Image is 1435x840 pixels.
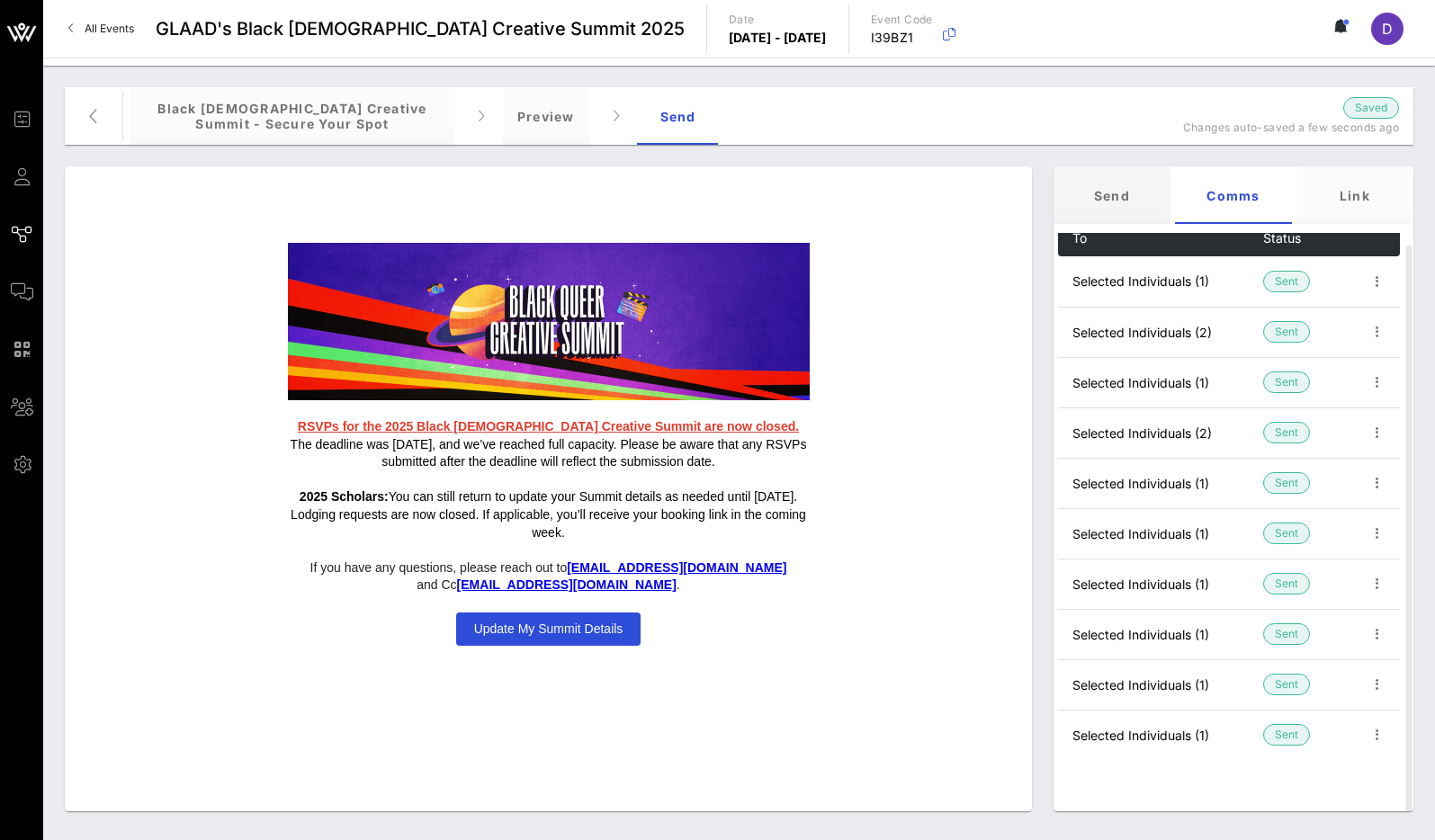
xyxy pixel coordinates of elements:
[288,418,810,471] p: The deadline was [DATE], and we’ve reached full capacity. Please be aware that any RSVPs submitte...
[85,22,134,35] span: All Events
[288,559,810,594] div: If you have any questions, please reach out to and Cc .
[1275,372,1298,392] span: Sent
[300,489,389,504] strong: 2025 Scholars:
[457,577,677,592] a: [EMAIL_ADDRESS][DOMAIN_NAME]
[871,29,933,47] p: I39BZ1
[1054,166,1170,224] div: Send
[729,29,827,47] p: [DATE] - [DATE]
[1275,675,1298,694] span: Sent
[1275,574,1298,594] span: Sent
[1263,230,1301,246] span: Status
[1058,559,1263,609] td: Selected Individuals (1)
[288,488,810,541] p: You can still return to update your Summit details as needed until [DATE]. Lodging requests are n...
[567,560,786,575] a: [EMAIL_ADDRESS][DOMAIN_NAME]
[729,11,827,29] p: Date
[1371,13,1404,45] div: D
[1263,220,1354,256] th: Status
[871,11,933,29] p: Event Code
[503,87,589,145] div: Preview
[298,419,799,433] strong: RSVPs for the 2025 Black [DEMOGRAPHIC_DATA] Creative Summit are now closed.
[456,612,641,646] a: Update My Summit Details
[1058,357,1263,407] td: Selected Individuals (1)
[1275,423,1298,442] span: Sent
[1275,725,1298,745] span: Sent
[1058,609,1263,659] td: Selected Individuals (1)
[1275,272,1298,291] span: Sent
[1058,407,1263,458] td: Selected Individuals (2)
[1058,256,1263,307] td: Selected Individuals (1)
[58,14,145,43] a: All Events
[1355,99,1387,117] span: Saved
[638,87,719,145] div: Send
[1058,220,1263,256] th: To
[1058,307,1263,357] td: Selected Individuals (2)
[1058,458,1263,508] td: Selected Individuals (1)
[1275,473,1298,493] span: Sent
[130,87,454,145] div: Black [DEMOGRAPHIC_DATA] Creative Summit - Secure your Spot
[1275,322,1298,342] span: Sent
[156,15,685,42] span: GLAAD's Black [DEMOGRAPHIC_DATA] Creative Summit 2025
[474,621,623,636] span: Update My Summit Details
[1275,624,1298,644] span: Sent
[1058,659,1263,710] td: Selected Individuals (1)
[1275,523,1298,543] span: Sent
[1382,20,1393,38] span: D
[1072,230,1087,246] span: To
[1058,710,1263,760] td: Selected Individuals (1)
[1058,508,1263,559] td: Selected Individuals (1)
[1174,119,1399,137] p: Changes auto-saved a few seconds ago
[1296,166,1413,224] div: Link
[1175,166,1292,224] div: Comms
